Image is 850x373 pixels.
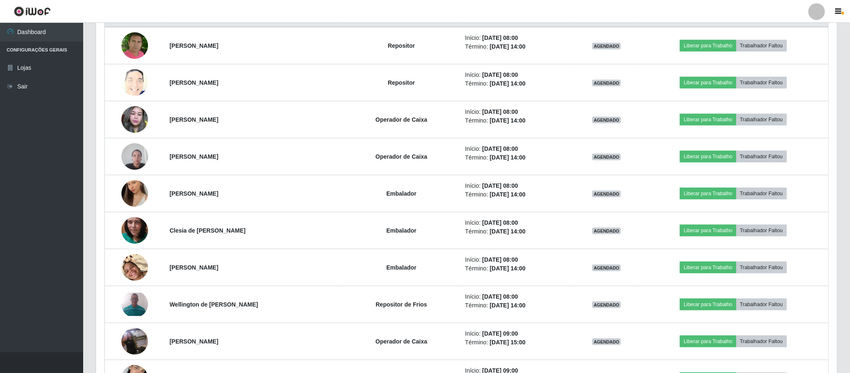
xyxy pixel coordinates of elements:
[170,264,218,271] strong: [PERSON_NAME]
[490,339,526,346] time: [DATE] 15:00
[376,301,427,308] strong: Repositor de Frios
[465,264,570,273] li: Término:
[680,77,736,88] button: Liberar para Trabalho
[121,139,148,174] img: 1731148670684.jpeg
[482,145,518,152] time: [DATE] 08:00
[482,34,518,41] time: [DATE] 08:00
[490,302,526,309] time: [DATE] 14:00
[680,151,736,162] button: Liberar para Trabalho
[465,42,570,51] li: Término:
[482,293,518,300] time: [DATE] 08:00
[388,79,415,86] strong: Repositor
[170,153,218,160] strong: [PERSON_NAME]
[14,6,51,17] img: CoreUI Logo
[121,170,148,217] img: 1726843686104.jpeg
[736,77,787,88] button: Trabalhador Faltou
[490,228,526,235] time: [DATE] 14:00
[592,265,621,271] span: AGENDADO
[736,114,787,125] button: Trabalhador Faltou
[465,116,570,125] li: Término:
[465,71,570,79] li: Início:
[465,218,570,227] li: Início:
[170,301,258,308] strong: Wellington de [PERSON_NAME]
[736,40,787,52] button: Trabalhador Faltou
[592,302,621,308] span: AGENDADO
[680,40,736,52] button: Liberar para Trabalho
[736,336,787,347] button: Trabalhador Faltou
[680,225,736,236] button: Liberar para Trabalho
[736,151,787,162] button: Trabalhador Faltou
[386,190,416,197] strong: Embalador
[465,182,570,190] li: Início:
[680,114,736,125] button: Liberar para Trabalho
[490,80,526,87] time: [DATE] 14:00
[736,299,787,310] button: Trabalhador Faltou
[465,255,570,264] li: Início:
[482,330,518,337] time: [DATE] 09:00
[736,225,787,236] button: Trabalhador Faltou
[482,219,518,226] time: [DATE] 08:00
[465,292,570,301] li: Início:
[465,190,570,199] li: Término:
[736,188,787,199] button: Trabalhador Faltou
[592,191,621,197] span: AGENDADO
[465,227,570,236] li: Término:
[121,293,148,316] img: 1724302399832.jpeg
[386,264,416,271] strong: Embalador
[736,262,787,273] button: Trabalhador Faltou
[482,71,518,78] time: [DATE] 08:00
[170,79,218,86] strong: [PERSON_NAME]
[465,338,570,347] li: Término:
[482,256,518,263] time: [DATE] 08:00
[680,299,736,310] button: Liberar para Trabalho
[592,43,621,49] span: AGENDADO
[490,191,526,198] time: [DATE] 14:00
[490,117,526,124] time: [DATE] 14:00
[170,42,218,49] strong: [PERSON_NAME]
[465,153,570,162] li: Término:
[388,42,415,49] strong: Repositor
[592,228,621,234] span: AGENDADO
[680,336,736,347] button: Liberar para Trabalho
[592,339,621,345] span: AGENDADO
[121,102,148,137] img: 1634907805222.jpeg
[121,201,148,260] img: 1749509895091.jpeg
[121,66,148,99] img: 1746292948519.jpeg
[592,80,621,86] span: AGENDADO
[465,329,570,338] li: Início:
[121,31,148,61] img: 1750751041677.jpeg
[680,262,736,273] button: Liberar para Trabalho
[170,116,218,123] strong: [PERSON_NAME]
[465,79,570,88] li: Término:
[376,116,427,123] strong: Operador de Caixa
[490,154,526,161] time: [DATE] 14:00
[482,108,518,115] time: [DATE] 08:00
[465,301,570,310] li: Término:
[376,338,427,345] strong: Operador de Caixa
[121,318,148,365] img: 1725070298663.jpeg
[465,34,570,42] li: Início:
[386,227,416,234] strong: Embalador
[680,188,736,199] button: Liberar para Trabalho
[592,117,621,123] span: AGENDADO
[465,108,570,116] li: Início:
[482,182,518,189] time: [DATE] 08:00
[465,145,570,153] li: Início:
[121,244,148,291] img: 1742564101820.jpeg
[170,190,218,197] strong: [PERSON_NAME]
[592,154,621,160] span: AGENDADO
[490,43,526,50] time: [DATE] 14:00
[170,227,246,234] strong: Clesia de [PERSON_NAME]
[490,265,526,272] time: [DATE] 14:00
[170,338,218,345] strong: [PERSON_NAME]
[376,153,427,160] strong: Operador de Caixa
